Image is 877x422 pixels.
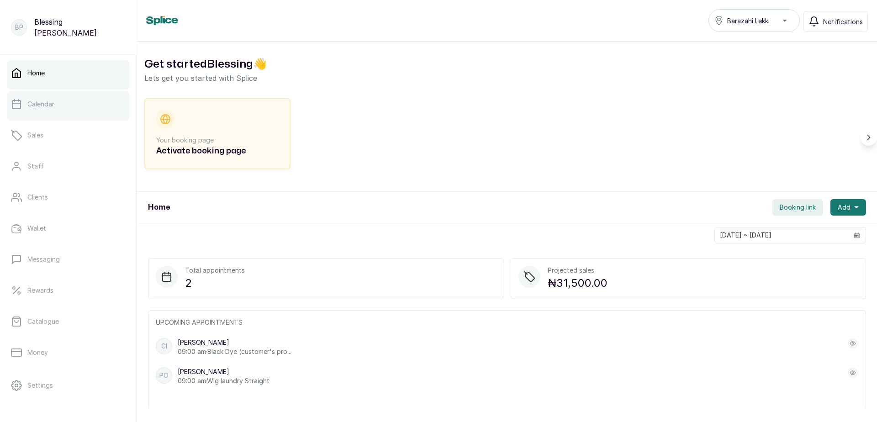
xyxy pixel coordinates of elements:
[178,338,291,347] p: [PERSON_NAME]
[7,122,129,148] a: Sales
[156,318,858,327] p: UPCOMING APPOINTMENTS
[7,373,129,398] a: Settings
[27,193,48,202] p: Clients
[159,371,169,380] p: PO
[780,203,816,212] span: Booking link
[7,91,129,117] a: Calendar
[27,224,46,233] p: Wallet
[156,145,279,158] h2: Activate booking page
[7,278,129,303] a: Rewards
[34,16,126,38] p: Blessing [PERSON_NAME]
[27,381,53,390] p: Settings
[7,340,129,365] a: Money
[27,100,54,109] p: Calendar
[27,317,59,326] p: Catalogue
[7,216,129,241] a: Wallet
[727,16,770,26] span: Barazahi Lekki
[803,11,868,32] button: Notifications
[548,266,608,275] p: Projected sales
[15,23,23,32] p: BP
[7,153,129,179] a: Staff
[715,227,848,243] input: Select date
[144,73,870,84] p: Lets get you started with Splice
[148,202,170,213] h1: Home
[27,286,53,295] p: Rewards
[7,247,129,272] a: Messaging
[161,342,167,351] p: CI
[7,309,129,334] a: Catalogue
[144,98,291,169] div: Your booking pageActivate booking page
[854,232,860,238] svg: calendar
[27,255,60,264] p: Messaging
[27,162,44,171] p: Staff
[178,367,269,376] p: [PERSON_NAME]
[185,266,245,275] p: Total appointments
[156,136,279,145] p: Your booking page
[185,275,245,291] p: 2
[27,69,45,78] p: Home
[830,199,866,216] button: Add
[144,56,870,73] h2: Get started Blessing 👋
[823,17,863,26] span: Notifications
[861,129,877,146] button: Scroll right
[548,275,608,291] p: ₦31,500.00
[178,376,269,385] p: 09:00 am · Wig laundry Straight
[7,60,129,86] a: Home
[708,9,800,32] button: Barazahi Lekki
[178,347,291,356] p: 09:00 am · Black Dye (customer's pro...
[27,348,48,357] p: Money
[772,199,823,216] button: Booking link
[7,185,129,210] a: Clients
[27,131,43,140] p: Sales
[838,203,851,212] span: Add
